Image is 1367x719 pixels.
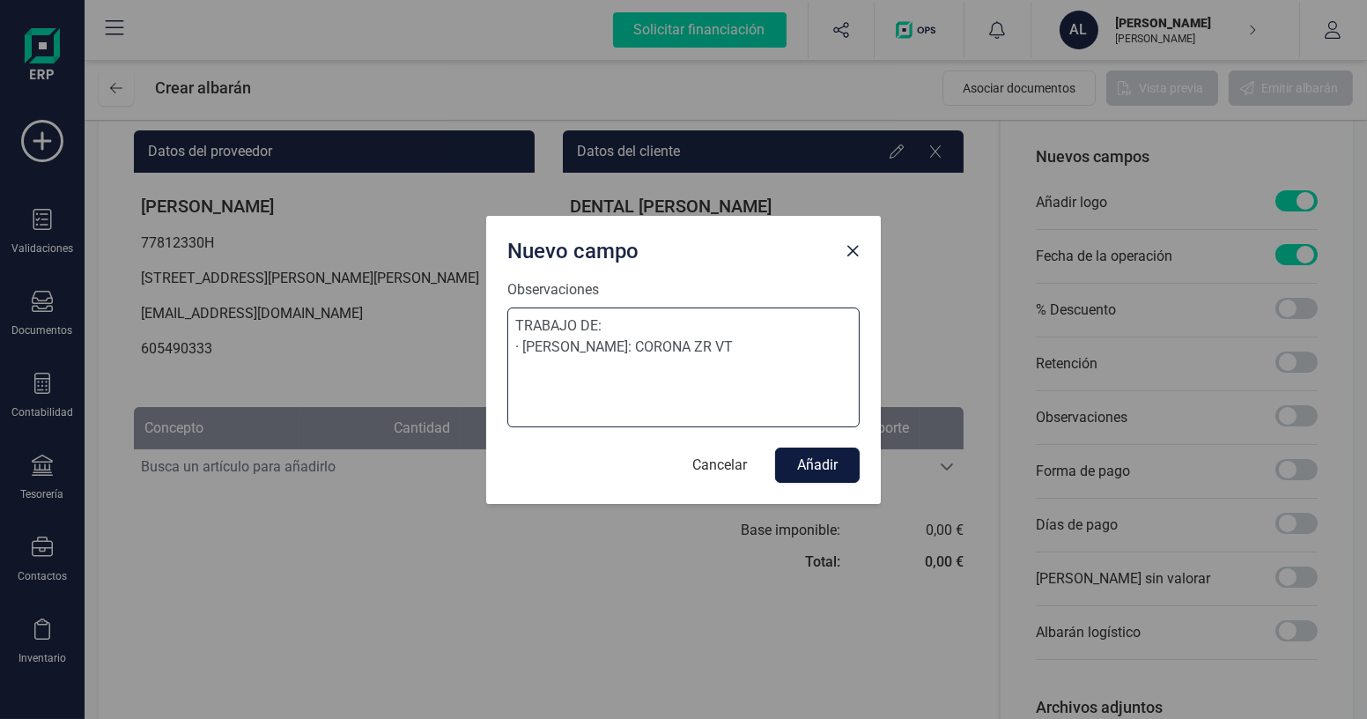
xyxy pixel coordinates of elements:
button: Cancelar [675,448,765,483]
button: Close [839,237,867,265]
textarea: TRABAJO DE: · [PERSON_NAME]: CORONA ZR VT [507,308,860,427]
label: Observaciones [507,279,599,300]
div: Nuevo campo [500,230,839,265]
button: Añadir [775,448,860,483]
